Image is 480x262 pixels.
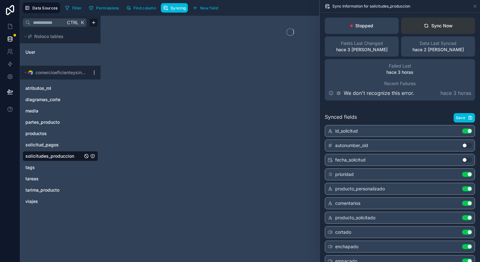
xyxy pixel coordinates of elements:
span: producto_personalizado [335,186,385,192]
a: productos [25,130,83,137]
button: Airtable Logocomercioeficienteysingular [23,68,89,77]
span: User [25,49,35,55]
a: atributos_ml [25,85,83,91]
span: cortado [335,229,351,235]
div: viajes [23,196,98,206]
a: diagramas_corte [25,96,83,103]
span: tarima_producto [25,187,59,193]
div: solicitudes_produccion [23,151,98,161]
button: Permissions [86,3,121,13]
span: solicitud_pagos [25,142,59,148]
span: tags [25,164,35,171]
span: producto_solicitado [335,215,375,221]
button: New field [190,3,220,13]
button: Data Sources [23,3,60,13]
span: Ctrl [66,19,79,26]
a: media [25,108,83,114]
button: Save [454,113,475,123]
span: prioridad [335,171,354,177]
span: Sync Information for solicitudes_produccion [332,4,410,9]
span: autonumber_old [335,142,368,149]
a: tarima_producto [25,187,83,193]
span: atributos_ml [25,85,51,91]
span: comercioeficienteysingular [35,69,86,76]
span: id_solicitud [335,128,358,134]
button: Noloco tables [23,32,94,41]
p: hace 3 horas [440,89,471,97]
span: Synced fields [325,113,357,123]
p: Stopped [355,23,373,29]
span: Recent Failures [384,80,416,87]
div: Sync Now [424,23,453,29]
div: media [23,106,98,116]
a: tareas [25,176,83,182]
span: viajes [25,198,38,205]
p: We don't recognize this error. [344,89,414,97]
span: comentarios [335,200,360,206]
span: New field [200,6,218,10]
p: hace 3 horas [386,69,413,75]
span: Permissions [96,6,119,10]
span: solicitudes_produccion [25,153,74,159]
img: Airtable Logo [28,70,33,75]
div: atributos_ml [23,83,98,93]
a: solicitud_pagos [25,142,83,148]
span: tareas [25,176,39,182]
span: K [80,20,85,25]
button: Sync Now [401,18,475,34]
span: media [25,108,38,114]
p: hace 3 [PERSON_NAME] [336,46,388,53]
a: solicitudes_produccion [25,153,83,159]
span: diagramas_corte [25,96,60,103]
span: Data Last Synced [420,40,456,46]
a: tags [25,164,83,171]
button: Syncing [161,3,188,13]
a: User [25,49,76,55]
span: Fields Last Changed [341,40,383,46]
a: Permissions [86,3,123,13]
p: hace 2 [PERSON_NAME] [412,46,464,53]
span: Data Sources [32,6,58,10]
div: partes_producto [23,117,98,127]
span: Filter [72,6,82,10]
button: Find column [124,3,158,13]
div: tareas [23,174,98,184]
a: partes_producto [25,119,83,125]
span: Noloco tables [34,33,63,40]
div: tarima_producto [23,185,98,195]
a: viajes [25,198,83,205]
span: partes_producto [25,119,60,125]
div: solicitud_pagos [23,140,98,150]
span: Save [456,115,465,120]
div: tags [23,162,98,172]
span: Failed Last [389,63,411,69]
span: enchapado [335,243,358,250]
span: productos [25,130,47,137]
div: diagramas_corte [23,95,98,105]
div: productos [23,128,98,139]
a: Syncing [161,3,190,13]
span: Syncing [171,6,186,10]
div: User [23,47,98,57]
span: fecha_solicitud [335,157,366,163]
span: Find column [134,6,156,10]
button: Filter [63,3,84,13]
